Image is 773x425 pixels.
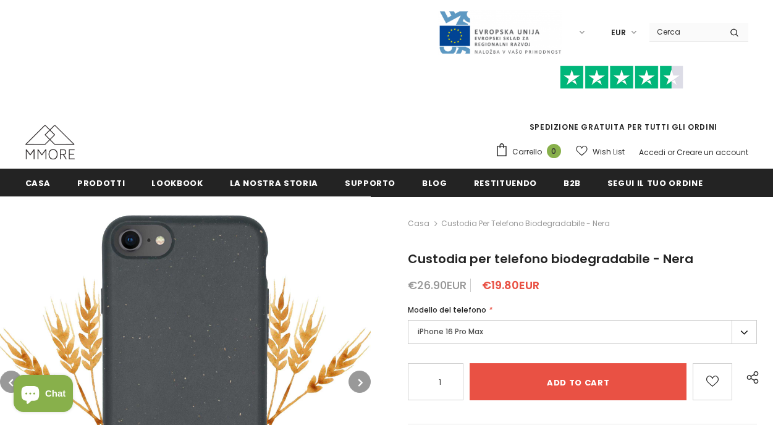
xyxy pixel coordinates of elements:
[512,146,542,158] span: Carrello
[438,10,562,55] img: Javni Razpis
[564,177,581,189] span: B2B
[547,144,561,158] span: 0
[495,71,748,132] span: SPEDIZIONE GRATUITA PER TUTTI GLI ORDINI
[151,177,203,189] span: Lookbook
[230,169,318,196] a: La nostra storia
[667,147,675,158] span: or
[77,177,125,189] span: Prodotti
[607,177,703,189] span: Segui il tuo ordine
[474,177,537,189] span: Restituendo
[677,147,748,158] a: Creare un account
[441,216,610,231] span: Custodia per telefono biodegradabile - Nera
[593,146,625,158] span: Wish List
[470,363,686,400] input: Add to cart
[345,177,395,189] span: supporto
[25,169,51,196] a: Casa
[639,147,665,158] a: Accedi
[576,141,625,162] a: Wish List
[438,27,562,37] a: Javni Razpis
[230,177,318,189] span: La nostra storia
[495,89,748,121] iframe: Customer reviews powered by Trustpilot
[482,277,539,293] span: €19.80EUR
[611,27,626,39] span: EUR
[408,305,486,315] span: Modello del telefono
[408,277,467,293] span: €26.90EUR
[10,375,77,415] inbox-online-store-chat: Shopify online store chat
[25,125,75,159] img: Casi MMORE
[25,177,51,189] span: Casa
[408,216,429,231] a: Casa
[560,65,683,90] img: Fidati di Pilot Stars
[422,177,447,189] span: Blog
[607,169,703,196] a: Segui il tuo ordine
[77,169,125,196] a: Prodotti
[474,169,537,196] a: Restituendo
[408,320,757,344] label: iPhone 16 Pro Max
[151,169,203,196] a: Lookbook
[408,250,693,267] span: Custodia per telefono biodegradabile - Nera
[345,169,395,196] a: supporto
[564,169,581,196] a: B2B
[649,23,720,41] input: Search Site
[495,143,567,161] a: Carrello 0
[422,169,447,196] a: Blog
